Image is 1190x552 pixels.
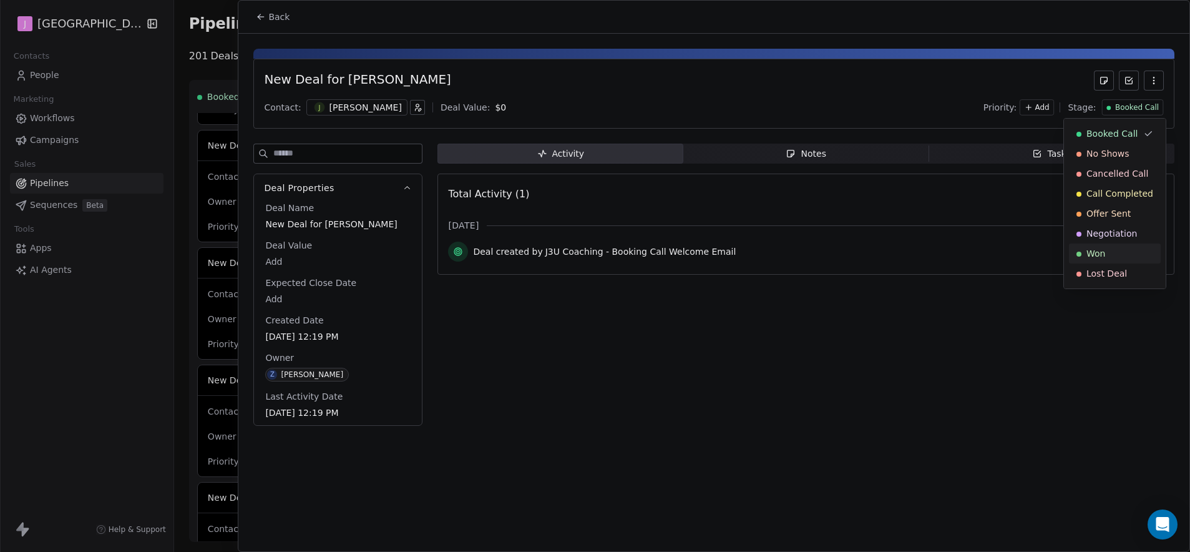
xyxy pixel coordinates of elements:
div: Suggestions [1069,124,1161,283]
span: Negotiation [1086,227,1137,240]
span: Offer Sent [1086,207,1131,220]
span: Lost Deal [1086,267,1127,280]
span: Cancelled Call [1086,167,1148,180]
span: No Shows [1086,147,1129,160]
span: Booked Call [1086,127,1138,140]
span: Call Completed [1086,187,1153,200]
span: Won [1086,247,1105,260]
